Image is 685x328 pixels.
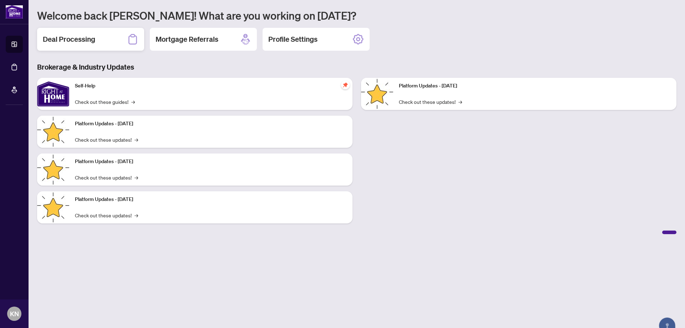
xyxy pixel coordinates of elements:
[37,191,69,223] img: Platform Updates - July 8, 2025
[37,9,676,22] h1: Welcome back [PERSON_NAME]! What are you working on [DATE]?
[458,98,462,106] span: →
[75,136,138,143] a: Check out these updates!→
[37,116,69,148] img: Platform Updates - September 16, 2025
[399,82,671,90] p: Platform Updates - [DATE]
[10,309,19,319] span: KN
[75,120,347,128] p: Platform Updates - [DATE]
[37,62,676,72] h3: Brokerage & Industry Updates
[656,303,678,324] button: Open asap
[135,136,138,143] span: →
[75,98,135,106] a: Check out these guides!→
[341,81,350,89] span: pushpin
[156,34,218,44] h2: Mortgage Referrals
[361,78,393,110] img: Platform Updates - June 23, 2025
[75,196,347,203] p: Platform Updates - [DATE]
[43,34,95,44] h2: Deal Processing
[135,173,138,181] span: →
[131,98,135,106] span: →
[268,34,318,44] h2: Profile Settings
[75,211,138,219] a: Check out these updates!→
[6,5,23,19] img: logo
[75,158,347,166] p: Platform Updates - [DATE]
[399,98,462,106] a: Check out these updates!→
[135,211,138,219] span: →
[75,173,138,181] a: Check out these updates!→
[37,78,69,110] img: Self-Help
[75,82,347,90] p: Self-Help
[37,153,69,186] img: Platform Updates - July 21, 2025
